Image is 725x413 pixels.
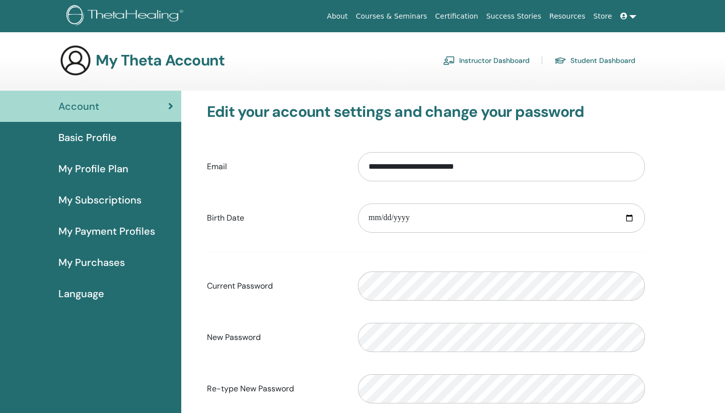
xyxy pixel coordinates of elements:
[58,99,99,114] span: Account
[431,7,482,26] a: Certification
[554,56,566,65] img: graduation-cap.svg
[199,328,350,347] label: New Password
[58,130,117,145] span: Basic Profile
[323,7,351,26] a: About
[59,44,92,77] img: generic-user-icon.jpg
[545,7,590,26] a: Resources
[352,7,431,26] a: Courses & Seminars
[58,224,155,239] span: My Payment Profiles
[66,5,187,28] img: logo.png
[590,7,616,26] a: Store
[554,52,635,68] a: Student Dashboard
[58,255,125,270] span: My Purchases
[58,286,104,301] span: Language
[199,157,350,176] label: Email
[199,209,350,228] label: Birth Date
[443,52,530,68] a: Instructor Dashboard
[207,103,645,121] h3: Edit your account settings and change your password
[199,379,350,398] label: Re-type New Password
[58,192,141,208] span: My Subscriptions
[482,7,545,26] a: Success Stories
[199,277,350,296] label: Current Password
[96,51,225,70] h3: My Theta Account
[58,161,128,176] span: My Profile Plan
[443,56,455,65] img: chalkboard-teacher.svg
